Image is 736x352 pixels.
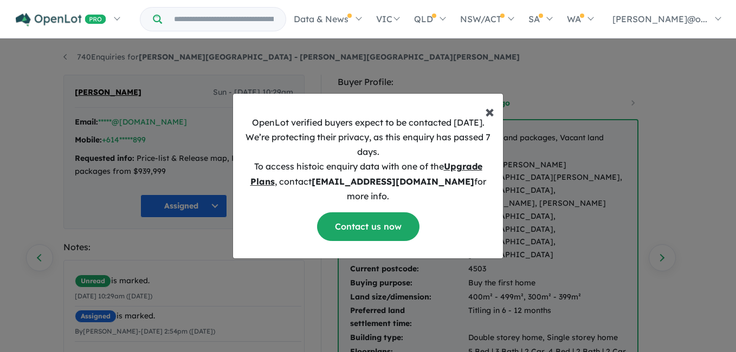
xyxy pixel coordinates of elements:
[317,212,419,241] a: Contact us now
[164,8,283,31] input: Try estate name, suburb, builder or developer
[485,100,494,122] span: ×
[250,161,482,186] u: Upgrade Plans
[242,115,494,204] p: OpenLot verified buyers expect to be contacted [DATE]. We’re protecting their privacy, as this en...
[312,176,474,187] b: [EMAIL_ADDRESS][DOMAIN_NAME]
[16,13,106,27] img: Openlot PRO Logo White
[612,14,707,24] span: [PERSON_NAME]@o...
